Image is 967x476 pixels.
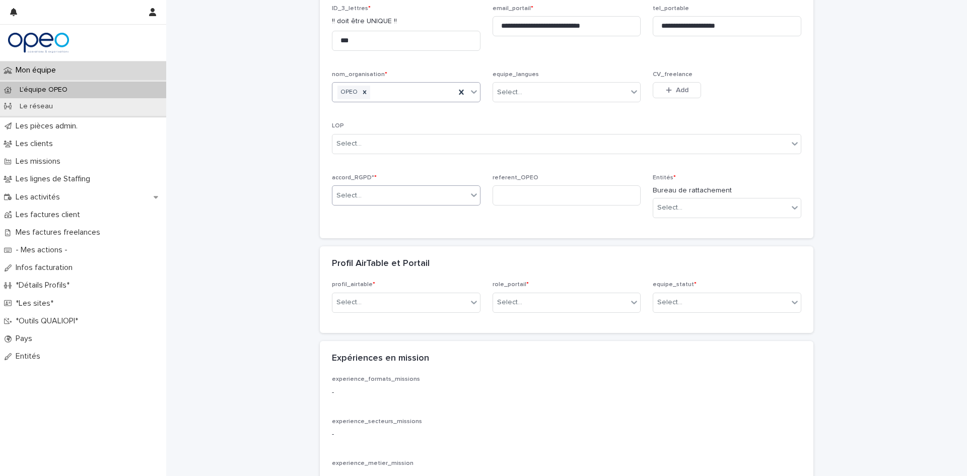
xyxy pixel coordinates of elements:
[332,6,371,12] span: ID_3_lettres
[12,102,61,111] p: Le réseau
[332,429,801,440] p: -
[493,175,538,181] span: referent_OPEO
[12,228,108,237] p: Mes factures freelances
[12,121,86,131] p: Les pièces admin.
[12,210,88,220] p: Les factures client
[653,185,801,196] p: Bureau de rattachement
[12,174,98,184] p: Les lignes de Staffing
[493,6,533,12] span: email_portail
[332,353,429,364] h2: Expériences en mission
[12,316,86,326] p: *Outils QUALIOPI*
[332,72,387,78] span: nom_organisation
[12,245,76,255] p: - Mes actions -
[332,123,344,129] span: LOP
[493,72,539,78] span: equipe_langues
[336,190,362,201] div: Select...
[12,263,81,273] p: Infos facturation
[332,376,420,382] span: experience_formats_missions
[336,139,362,149] div: Select...
[332,16,480,27] p: !! doit être UNIQUE !!
[12,157,68,166] p: Les missions
[8,33,69,53] img: BlLTFlvZSRSHI6qnZCBj
[12,139,61,149] p: Les clients
[332,258,430,269] h2: Profil AirTable et Portail
[653,282,697,288] span: equipe_statut
[332,175,377,181] span: accord_RGPD*
[657,297,682,308] div: Select...
[12,299,61,308] p: *Les sites*
[12,86,76,94] p: L'équipe OPEO
[12,65,64,75] p: Mon équipe
[653,6,689,12] span: tel_portable
[337,86,359,99] div: OPEO
[657,202,682,213] div: Select...
[332,387,801,398] p: -
[493,282,529,288] span: role_portail
[12,352,48,361] p: Entités
[676,87,688,94] span: Add
[12,334,40,344] p: Pays
[12,281,78,290] p: *Détails Profils*
[12,192,68,202] p: Les activités
[653,175,676,181] span: Entités
[332,419,422,425] span: experience_secteurs_missions
[332,460,413,466] span: experience_metier_mission
[653,82,701,98] button: Add
[653,72,693,78] span: CV_freelance
[336,297,362,308] div: Select...
[497,297,522,308] div: Select...
[497,87,522,98] div: Select...
[332,282,375,288] span: profil_airtable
